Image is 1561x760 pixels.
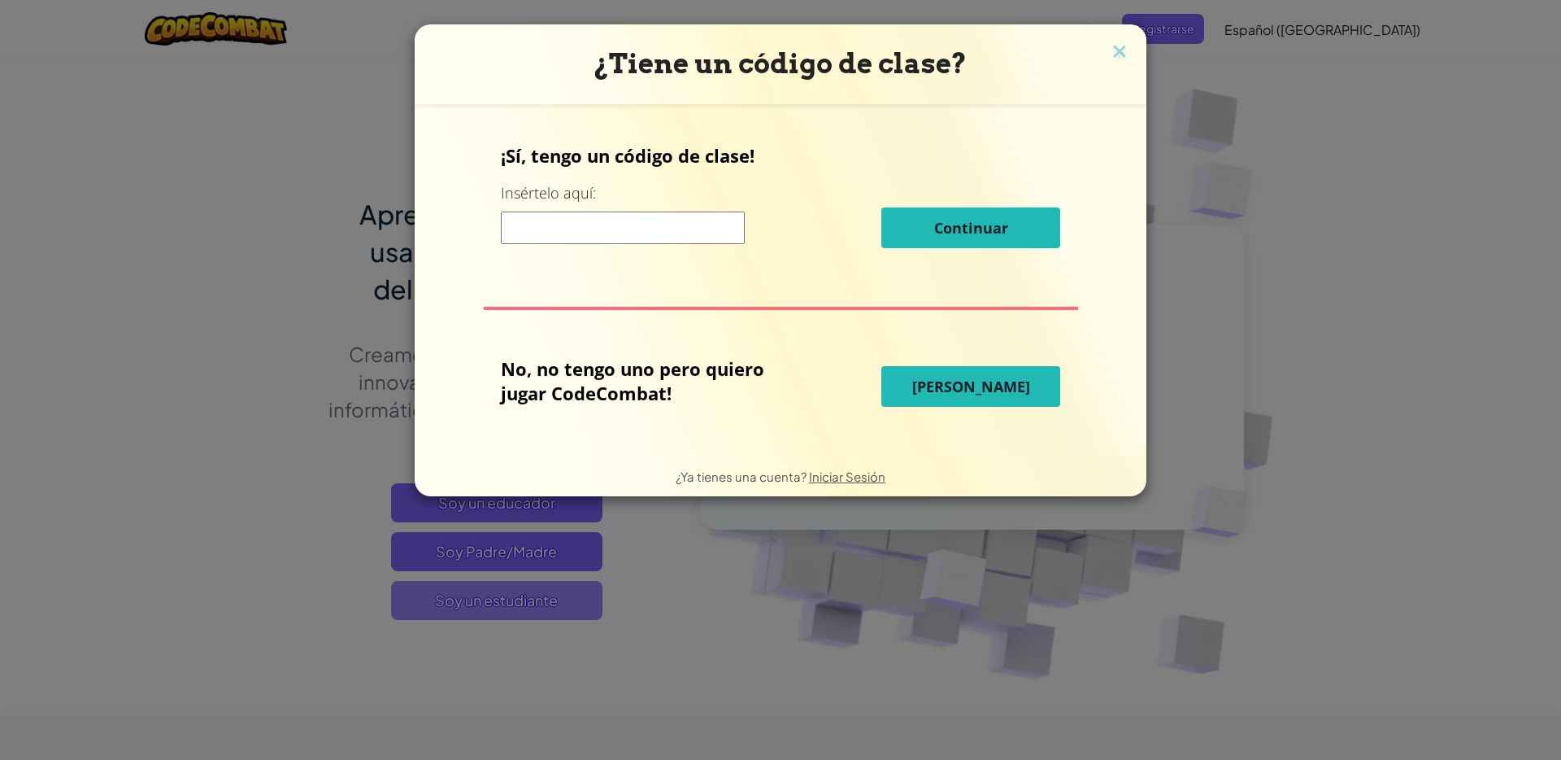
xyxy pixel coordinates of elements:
[501,143,1060,168] p: ¡Sí, tengo un código de clase!
[501,183,596,203] label: Insértelo aquí:
[809,469,885,484] a: Iniciar Sesión
[1109,41,1130,65] img: close icon
[501,356,800,405] p: No, no tengo uno pero quiero jugar CodeCombat!
[934,218,1008,238] span: Continuar
[912,377,1030,396] span: [PERSON_NAME]
[594,47,967,80] span: ¿Tiene un código de clase?
[881,207,1060,248] button: Continuar
[676,469,809,484] span: ¿Ya tienes una cuenta?
[881,366,1060,407] button: [PERSON_NAME]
